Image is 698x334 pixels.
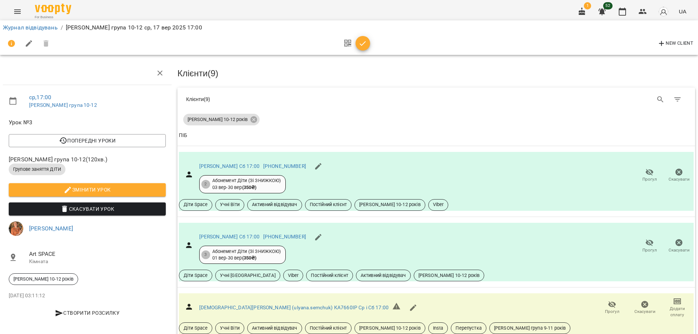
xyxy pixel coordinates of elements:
span: Insta [429,325,448,331]
span: Активний відвідувач [248,325,302,331]
div: Sort [179,131,187,140]
span: Скасувати Урок [15,205,160,213]
span: Постійний клієнт [305,325,351,331]
button: Прогул [635,236,664,256]
span: Скасувати [669,247,690,253]
button: Скасувати [664,236,694,256]
b: ( 350 ₴ ) [242,185,257,190]
button: Створити розсилку [9,306,166,319]
li: / [61,23,63,32]
span: Активний відвідувач [248,201,302,208]
span: For Business [35,15,71,20]
button: Прогул [635,165,664,186]
img: avatar_s.png [658,7,669,17]
a: Журнал відвідувань [3,24,58,31]
span: Скасувати [669,176,690,182]
span: Постійний клієнт [305,201,351,208]
span: Створити розсилку [12,309,163,317]
a: ср , 17:00 [29,94,51,101]
span: Art SPACE [29,250,166,258]
span: 1 [584,2,591,9]
span: Діти Space [179,201,212,208]
button: Menu [9,3,26,20]
a: [PHONE_NUMBER] [263,163,306,169]
a: [PERSON_NAME] [29,225,73,232]
button: Скасувати [629,298,661,318]
button: Прогул [596,298,629,318]
span: Попередні уроки [15,136,160,145]
b: ( 350 ₴ ) [242,255,257,261]
img: 6ada88a2232ae61b19f8f498409ef64a.jpeg [9,221,23,236]
div: [PERSON_NAME] 10-12 років [183,114,260,125]
a: [PERSON_NAME] Сб 17:00 [199,234,260,240]
span: Viber [429,201,448,208]
button: Додати сплату [661,298,694,318]
span: 52 [603,2,613,9]
span: New Client [657,39,693,48]
button: Скасувати Урок [9,202,166,216]
span: [PERSON_NAME] 10-12 років [355,325,425,331]
button: Search [652,91,669,108]
span: [PERSON_NAME] 10-12 років [9,276,78,282]
p: Кімната [29,258,166,265]
span: Прогул [642,176,657,182]
span: [PERSON_NAME] 10-12 років [183,116,252,123]
span: Перепустка [451,325,486,331]
span: Урок №3 [9,118,166,127]
span: Додати сплату [665,306,689,318]
span: Діти Space [179,272,212,279]
span: [PERSON_NAME] група 9-11 років [490,325,570,331]
h3: Клієнти ( 9 ) [177,69,695,78]
button: Попередні уроки [9,134,166,147]
span: [PERSON_NAME] 10-12 років [355,201,425,208]
span: Прогул [642,247,657,253]
div: Клієнти ( 9 ) [186,96,431,103]
div: [PERSON_NAME] 10-12 років [9,273,78,285]
span: Прогул [605,309,619,315]
a: [PERSON_NAME] група 10-12 [29,102,97,108]
button: UA [676,5,689,18]
a: [PHONE_NUMBER] [263,234,306,240]
span: Viber [284,272,303,279]
a: [DEMOGRAPHIC_DATA][PERSON_NAME] (ulyana.semchuk) КА7660ІР Cр і Сб 17:00 [199,305,389,310]
p: [PERSON_NAME] група 10-12 ср, 17 вер 2025 17:00 [66,23,202,32]
span: Діти Space [179,325,212,331]
div: 2 [201,180,210,189]
span: Змінити урок [15,185,160,194]
div: Table Toolbar [177,88,695,111]
span: Учні Віти [216,325,244,331]
button: Скасувати [664,165,694,186]
button: New Client [655,38,695,49]
span: Скасувати [634,309,655,315]
button: Фільтр [669,91,686,108]
div: Абонемент Діти (Зі ЗНИЖКОЮ) 01 вер - 30 вер [212,248,281,262]
div: Абонемент Діти (Зі ЗНИЖКОЮ) 03 вер - 30 вер [212,177,281,191]
p: [DATE] 03:11:12 [9,292,166,299]
span: ПІБ [179,131,694,140]
span: [PERSON_NAME] 10-12 років [414,272,484,279]
span: Учні Віти [216,201,244,208]
span: [PERSON_NAME] група 10-12 ( 120 хв. ) [9,155,166,164]
span: Учні [GEOGRAPHIC_DATA] [216,272,280,279]
button: Змінити урок [9,183,166,196]
nav: breadcrumb [3,23,695,32]
span: Групове заняття ДІТИ [9,166,65,173]
img: Voopty Logo [35,4,71,14]
div: 3 [201,250,210,259]
div: ПІБ [179,131,187,140]
span: Активний відвідувач [356,272,410,279]
span: Постійний клієнт [306,272,352,279]
span: UA [679,8,686,15]
h6: Невірний формат телефону ${ phone } [392,302,401,314]
a: [PERSON_NAME] Сб 17:00 [199,163,260,169]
